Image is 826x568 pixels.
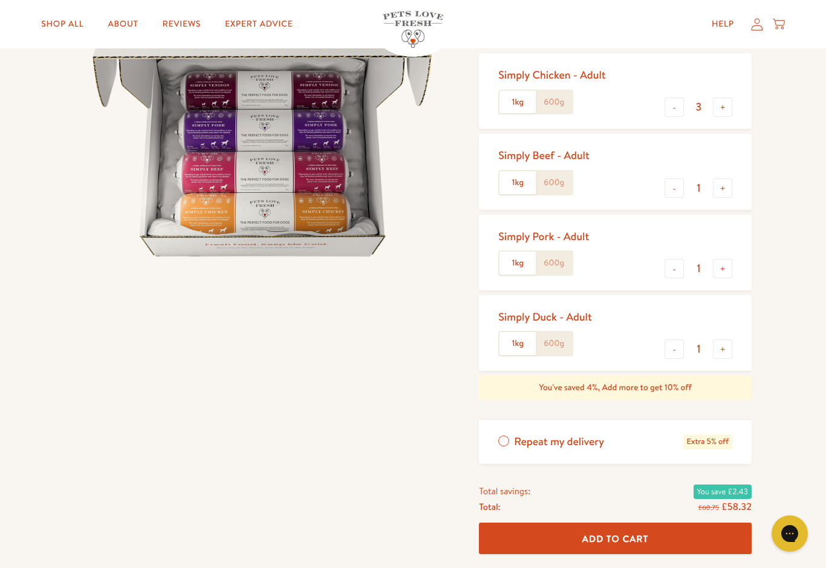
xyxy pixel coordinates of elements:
a: About [98,12,148,36]
button: Add To Cart [479,523,752,555]
div: Simply Pork - Adult [498,229,589,243]
span: Repeat my delivery [514,434,604,449]
iframe: Gorgias live chat messenger [766,511,814,556]
div: Simply Duck - Adult [498,310,592,324]
a: Reviews [153,12,210,36]
button: - [665,97,684,117]
a: Help [702,12,744,36]
span: You save £2.43 [694,485,752,499]
span: £58.32 [721,500,752,514]
label: 600g [536,171,572,194]
label: 1kg [499,332,536,355]
button: - [665,259,684,278]
label: 600g [536,332,572,355]
label: 1kg [499,252,536,275]
span: Total: [479,499,500,515]
img: Pets Love Fresh [383,11,443,48]
button: + [713,339,732,359]
label: 1kg [499,171,536,194]
div: You've saved 4%, Add more to get 10% off [479,376,752,400]
button: + [713,178,732,198]
button: - [665,339,684,359]
a: Shop All [31,12,93,36]
div: Simply Beef - Adult [498,148,590,162]
button: + [713,97,732,117]
span: Add To Cart [582,532,649,545]
button: + [713,259,732,278]
label: 600g [536,252,572,275]
div: Simply Chicken - Adult [498,68,605,82]
label: 1kg [499,91,536,114]
label: 600g [536,91,572,114]
s: £60.75 [698,503,719,512]
span: Total savings: [479,483,530,499]
span: Extra 5% off [683,434,732,449]
button: - [665,178,684,198]
a: Expert Advice [215,12,302,36]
